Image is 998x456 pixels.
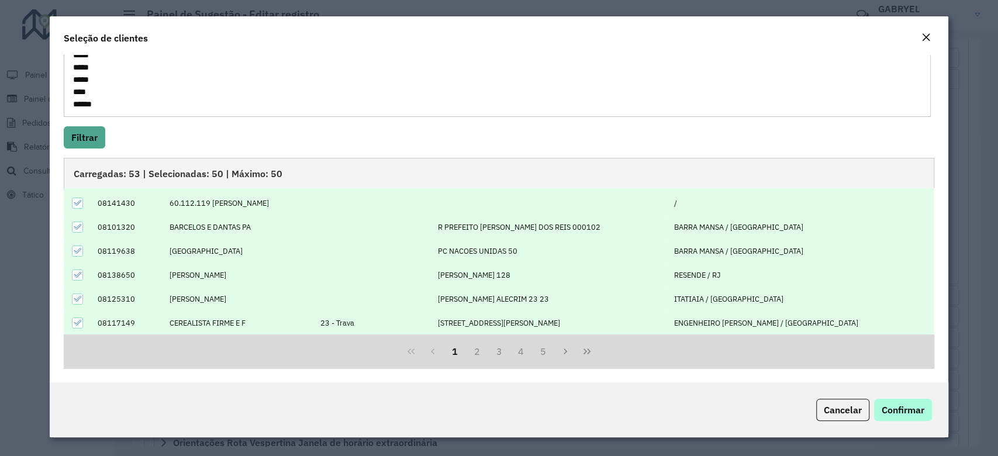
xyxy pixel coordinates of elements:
[314,311,431,335] td: 23 - Trava
[921,33,931,42] em: Fechar
[431,311,668,335] td: [STREET_ADDRESS][PERSON_NAME]
[488,340,510,362] button: 3
[163,215,314,239] td: BARCELOS E DANTAS PA
[92,191,163,215] td: 08141430
[466,340,488,362] button: 2
[163,287,314,311] td: [PERSON_NAME]
[431,287,668,311] td: [PERSON_NAME] ALECRIM 23 23
[668,191,934,215] td: /
[92,215,163,239] td: 08101320
[92,263,163,287] td: 08138650
[163,263,314,287] td: [PERSON_NAME]
[92,311,163,335] td: 08117149
[64,158,934,188] div: Carregadas: 53 | Selecionadas: 50 | Máximo: 50
[816,399,869,421] button: Cancelar
[668,287,934,311] td: ITATIAIA / [GEOGRAPHIC_DATA]
[554,340,576,362] button: Next Page
[882,404,924,416] span: Confirmar
[510,340,532,362] button: 4
[163,311,314,335] td: CEREALISTA FIRME E F
[92,287,163,311] td: 08125310
[444,340,466,362] button: 1
[431,239,668,263] td: PC NACOES UNIDAS 50
[532,340,554,362] button: 5
[64,126,105,148] button: Filtrar
[668,263,934,287] td: RESENDE / RJ
[668,239,934,263] td: BARRA MANSA / [GEOGRAPHIC_DATA]
[668,311,934,335] td: ENGENHEIRO [PERSON_NAME] / [GEOGRAPHIC_DATA]
[576,340,598,362] button: Last Page
[64,31,148,45] h4: Seleção de clientes
[874,399,932,421] button: Confirmar
[92,239,163,263] td: 08119638
[163,239,314,263] td: [GEOGRAPHIC_DATA]
[918,30,934,46] button: Close
[431,215,668,239] td: R PREFEITO [PERSON_NAME] DOS REIS 000102
[824,404,862,416] span: Cancelar
[431,263,668,287] td: [PERSON_NAME] 128
[163,191,314,215] td: 60.112.119 [PERSON_NAME]
[668,215,934,239] td: BARRA MANSA / [GEOGRAPHIC_DATA]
